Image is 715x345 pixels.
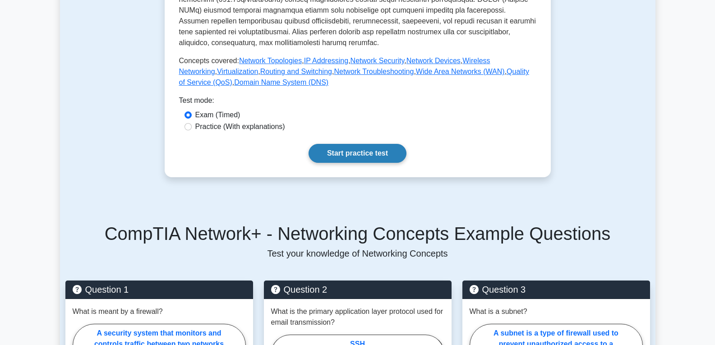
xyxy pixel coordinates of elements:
[239,57,302,64] a: Network Topologies
[416,68,505,75] a: Wide Area Networks (WAN)
[309,144,406,163] a: Start practice test
[234,78,328,86] a: Domain Name System (DNS)
[271,284,444,295] h5: Question 2
[271,306,444,328] p: What is the primary application layer protocol used for email transmission?
[65,223,650,244] h5: CompTIA Network+ - Networking Concepts Example Questions
[179,55,536,88] p: Concepts covered: , , , , , , , , , ,
[195,110,240,120] label: Exam (Timed)
[179,95,536,110] div: Test mode:
[470,284,643,295] h5: Question 3
[304,57,348,64] a: IP Addressing
[470,306,527,317] p: What is a subnet?
[351,57,405,64] a: Network Security
[65,248,650,259] p: Test your knowledge of Networking Concepts
[217,68,258,75] a: Virtualization
[260,68,332,75] a: Routing and Switching
[334,68,414,75] a: Network Troubleshooting
[195,121,285,132] label: Practice (With explanations)
[406,57,461,64] a: Network Devices
[73,306,163,317] p: What is meant by a firewall?
[73,284,246,295] h5: Question 1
